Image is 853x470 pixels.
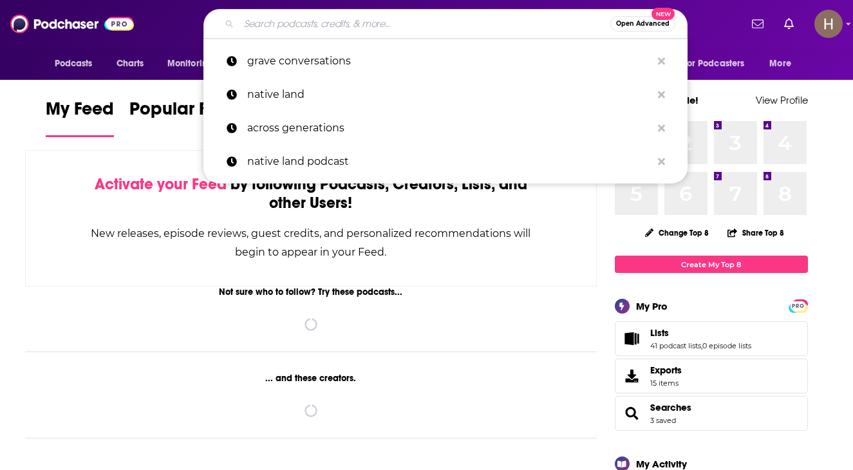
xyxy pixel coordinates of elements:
p: across generations [247,111,651,145]
a: Create My Top 8 [615,256,808,273]
button: Share Top 8 [727,220,785,245]
button: Open AdvancedNew [610,16,675,32]
a: 3 saved [650,416,676,425]
div: Search podcasts, credits, & more... [203,9,688,39]
span: , [701,341,702,350]
a: grave conversations [203,44,688,78]
a: Searches [650,402,691,413]
span: Lists [650,327,669,339]
span: Popular Feed [129,98,239,127]
span: Searches [615,396,808,431]
a: native land podcast [203,145,688,178]
span: Logged in as hpoole [814,10,843,38]
button: open menu [46,52,109,76]
a: Show notifications dropdown [747,13,769,35]
button: open menu [158,52,230,76]
span: Exports [650,364,682,376]
div: Not sure who to follow? Try these podcasts... [25,287,597,297]
button: Show profile menu [814,10,843,38]
button: open menu [675,52,764,76]
div: My Pro [636,300,668,312]
span: PRO [791,301,806,311]
div: ... and these creators. [25,373,597,384]
span: Activate your Feed [95,174,227,194]
img: User Profile [814,10,843,38]
a: across generations [203,111,688,145]
a: Popular Feed [129,98,239,137]
a: PRO [791,301,806,310]
img: Podchaser - Follow, Share and Rate Podcasts [10,12,134,36]
span: Open Advanced [616,21,670,27]
a: Show notifications dropdown [779,13,799,35]
span: Exports [619,367,645,385]
span: Lists [615,321,808,356]
a: 0 episode lists [702,341,751,350]
span: For Podcasters [683,55,745,73]
a: 41 podcast lists [650,341,701,350]
div: New releases, episode reviews, guest credits, and personalized recommendations will begin to appe... [90,224,532,261]
a: Lists [619,330,645,348]
span: More [769,55,791,73]
a: Lists [650,327,751,339]
span: 15 items [650,379,682,388]
a: Charts [108,52,152,76]
p: native land podcast [247,145,651,178]
span: My Feed [46,98,114,127]
a: My Feed [46,98,114,137]
p: native land [247,78,651,111]
span: Charts [117,55,144,73]
span: New [651,8,675,20]
a: native land [203,78,688,111]
a: View Profile [756,94,808,106]
a: Searches [619,404,645,422]
div: by following Podcasts, Creators, Lists, and other Users! [90,175,532,212]
span: Podcasts [55,55,93,73]
p: grave conversations [247,44,651,78]
button: Change Top 8 [637,225,717,241]
input: Search podcasts, credits, & more... [239,14,610,34]
a: Exports [615,359,808,393]
span: Monitoring [167,55,213,73]
div: My Activity [636,458,687,470]
button: open menu [760,52,807,76]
